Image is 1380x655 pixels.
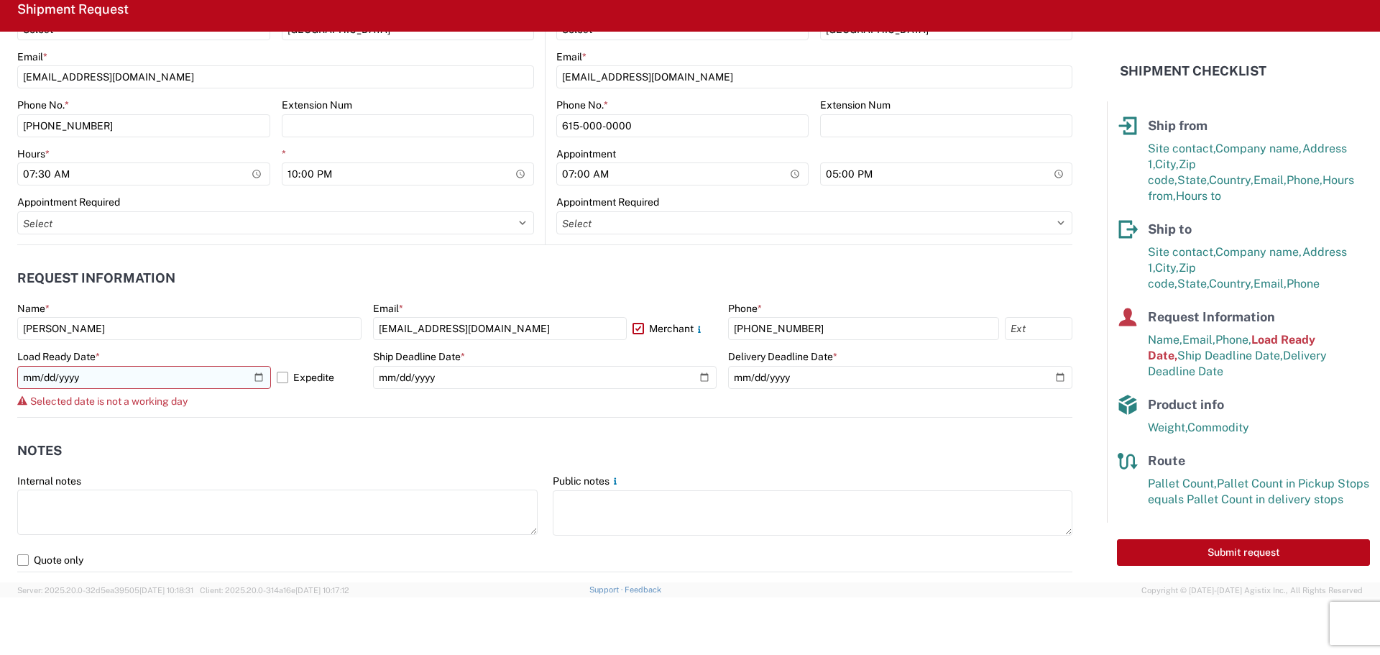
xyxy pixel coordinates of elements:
span: Email, [1253,277,1287,290]
span: Company name, [1215,142,1302,155]
label: Quote only [17,549,1072,572]
span: Weight, [1148,421,1187,434]
label: Merchant [632,317,717,340]
span: Selected date is not a working day [30,395,188,407]
a: Support [589,585,625,594]
span: Hours to [1176,189,1221,203]
label: Public notes [553,475,621,487]
span: Email, [1253,173,1287,187]
label: Hours [17,147,50,160]
span: Phone [1287,277,1320,290]
span: [DATE] 10:18:31 [139,586,193,595]
span: Server: 2025.20.0-32d5ea39505 [17,586,193,595]
span: Pallet Count in Pickup Stops equals Pallet Count in delivery stops [1148,477,1369,506]
span: Product info [1148,397,1224,412]
label: Phone [728,302,762,315]
span: Ship Deadline Date, [1177,349,1283,362]
h2: Shipment Checklist [1120,63,1266,80]
label: Name [17,302,50,315]
label: Extension Num [820,99,891,111]
span: Client: 2025.20.0-314a16e [200,586,349,595]
span: State, [1177,277,1209,290]
span: Phone, [1215,333,1251,347]
span: City, [1155,157,1179,171]
label: Email [373,302,403,315]
span: Site contact, [1148,142,1215,155]
span: Country, [1209,173,1253,187]
label: Expedite [277,366,362,389]
span: Ship to [1148,221,1192,237]
span: Company name, [1215,245,1302,259]
span: Copyright © [DATE]-[DATE] Agistix Inc., All Rights Reserved [1141,584,1363,597]
label: Ship Deadline Date [373,350,465,363]
span: Phone, [1287,173,1322,187]
label: Internal notes [17,475,81,487]
label: Phone No. [17,99,69,111]
span: Request Information [1148,309,1275,324]
label: Phone No. [556,99,608,111]
span: Email, [1182,333,1215,347]
label: Load Ready Date [17,350,100,363]
h2: Request Information [17,271,175,285]
span: Commodity [1187,421,1249,434]
label: Appointment Required [556,196,659,209]
span: Pallet Count, [1148,477,1217,490]
label: Appointment Required [17,196,120,209]
a: Feedback [625,585,661,594]
span: City, [1155,261,1179,275]
span: [DATE] 10:17:12 [295,586,349,595]
h2: Shipment Request [17,1,129,18]
input: Ext [1005,317,1072,340]
span: Site contact, [1148,245,1215,259]
h2: Notes [17,444,62,458]
span: Name, [1148,333,1182,347]
label: Extension Num [282,99,352,111]
span: Country, [1209,277,1253,290]
span: Ship from [1148,118,1207,133]
button: Submit request [1117,539,1370,566]
label: Email [17,50,47,63]
label: Delivery Deadline Date [728,350,837,363]
span: Route [1148,453,1185,468]
label: Appointment [556,147,616,160]
span: State, [1177,173,1209,187]
label: Email [556,50,586,63]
